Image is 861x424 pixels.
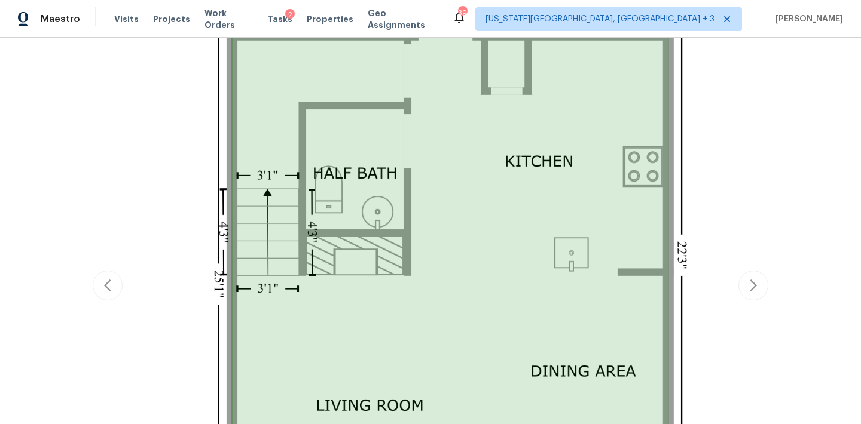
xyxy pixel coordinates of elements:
[204,7,254,31] span: Work Orders
[486,13,715,25] span: [US_STATE][GEOGRAPHIC_DATA], [GEOGRAPHIC_DATA] + 3
[41,13,80,25] span: Maestro
[267,15,292,23] span: Tasks
[771,13,843,25] span: [PERSON_NAME]
[153,13,190,25] span: Projects
[285,9,295,21] div: 2
[307,13,353,25] span: Properties
[458,7,466,19] div: 39
[114,13,139,25] span: Visits
[368,7,438,31] span: Geo Assignments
